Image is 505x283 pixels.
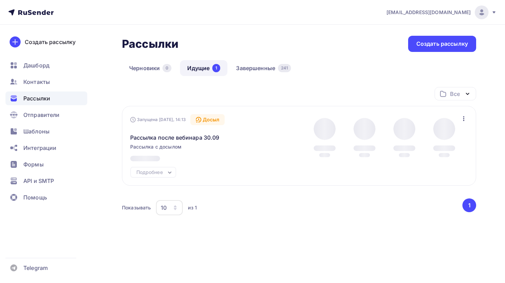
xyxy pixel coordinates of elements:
ul: Pagination [461,198,476,212]
a: Шаблоны [5,124,87,138]
button: 10 [156,200,183,216]
a: Отправители [5,108,87,122]
a: [EMAIL_ADDRESS][DOMAIN_NAME] [386,6,497,19]
div: из 1 [188,204,197,211]
span: Рассылка с досылом [130,143,182,150]
div: Досыл [190,114,225,125]
a: Идущие1 [180,60,227,76]
a: Черновики0 [122,60,179,76]
div: 241 [278,64,291,72]
button: Все [435,87,476,100]
div: Создать рассылку [416,40,468,48]
div: Все [450,90,460,98]
span: [EMAIL_ADDRESS][DOMAIN_NAME] [386,9,471,16]
span: Помощь [23,193,47,202]
a: Рассылки [5,91,87,105]
div: 0 [162,64,171,72]
span: Формы [23,160,44,168]
div: Запущена [DATE], 14:13 [130,117,186,122]
span: Интеграции [23,144,56,152]
span: Telegram [23,264,48,272]
span: Рассылки [23,94,50,102]
button: Go to page 1 [462,198,476,212]
div: Создать рассылку [25,38,76,46]
h2: Рассылки [122,37,178,51]
span: Контакты [23,78,50,86]
div: Показывать [122,204,151,211]
a: Формы [5,157,87,171]
div: 1 [212,64,220,72]
span: Шаблоны [23,127,49,135]
div: Подробнее [136,168,163,176]
a: Завершенные241 [229,60,298,76]
span: Дашборд [23,61,49,69]
span: API и SMTP [23,177,54,185]
a: Контакты [5,75,87,89]
a: Дашборд [5,58,87,72]
span: Рассылка после вебинара 30.09 [130,133,220,142]
span: Отправители [23,111,60,119]
div: 10 [161,204,167,212]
